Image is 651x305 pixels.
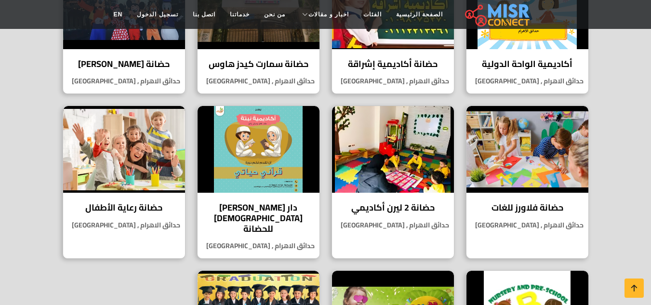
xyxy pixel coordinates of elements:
p: حدائق الاهرام , [GEOGRAPHIC_DATA] [198,241,319,251]
h4: حضانة فلاورز للغات [474,202,581,213]
h4: حضانة [PERSON_NAME] [70,59,178,69]
a: حضانة 2 ليرن أكاديمي حضانة 2 ليرن أكاديمي حدائق الاهرام , [GEOGRAPHIC_DATA] [326,106,460,259]
a: EN [106,5,130,24]
h4: حضانة 2 ليرن أكاديمي [339,202,447,213]
p: حدائق الاهرام , [GEOGRAPHIC_DATA] [466,220,588,230]
a: اتصل بنا [186,5,223,24]
a: اخبار و مقالات [292,5,356,24]
a: الفئات [356,5,389,24]
img: دار أنس بن مالك الإسلامية للحضانة [198,106,319,193]
a: من نحن [257,5,292,24]
a: الصفحة الرئيسية [389,5,450,24]
a: حضانة رعاية الأطفال حضانة رعاية الأطفال حدائق الاهرام , [GEOGRAPHIC_DATA] [57,106,191,259]
p: حدائق الاهرام , [GEOGRAPHIC_DATA] [332,220,454,230]
a: خدماتنا [223,5,257,24]
p: حدائق الاهرام , [GEOGRAPHIC_DATA] [63,220,185,230]
p: حدائق الاهرام , [GEOGRAPHIC_DATA] [63,76,185,86]
a: دار أنس بن مالك الإسلامية للحضانة دار [PERSON_NAME] [DEMOGRAPHIC_DATA] للحضانة حدائق الاهرام , [G... [191,106,326,259]
h4: حضانة أكاديمية إشراقة [339,59,447,69]
img: حضانة فلاورز للغات [466,106,588,193]
p: حدائق الاهرام , [GEOGRAPHIC_DATA] [332,76,454,86]
h4: حضانة سمارت كيدز هاوس [205,59,312,69]
a: تسجيل الدخول [130,5,185,24]
h4: أكاديمية الواحة الدولية [474,59,581,69]
img: حضانة رعاية الأطفال [63,106,185,193]
img: حضانة 2 ليرن أكاديمي [332,106,454,193]
h4: دار [PERSON_NAME] [DEMOGRAPHIC_DATA] للحضانة [205,202,312,234]
p: حدائق الاهرام , [GEOGRAPHIC_DATA] [198,76,319,86]
p: حدائق الاهرام , [GEOGRAPHIC_DATA] [466,76,588,86]
span: اخبار و مقالات [308,10,349,19]
h4: حضانة رعاية الأطفال [70,202,178,213]
a: حضانة فلاورز للغات حضانة فلاورز للغات حدائق الاهرام , [GEOGRAPHIC_DATA] [460,106,595,259]
img: main.misr_connect [465,2,530,27]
